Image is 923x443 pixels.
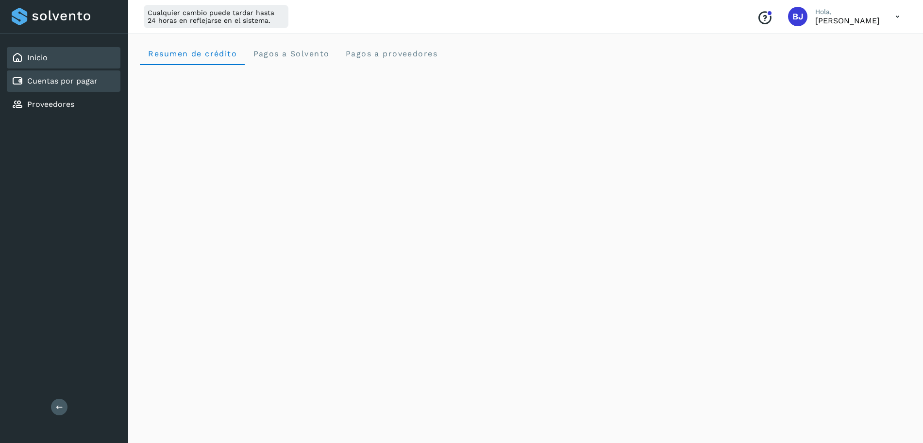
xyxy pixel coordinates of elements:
[27,100,74,109] a: Proveedores
[7,94,120,115] div: Proveedores
[27,76,98,85] a: Cuentas por pagar
[27,53,48,62] a: Inicio
[148,49,237,58] span: Resumen de crédito
[252,49,329,58] span: Pagos a Solvento
[815,8,880,16] p: Hola,
[7,47,120,68] div: Inicio
[345,49,437,58] span: Pagos a proveedores
[815,16,880,25] p: Brayant Javier Rocha Martinez
[7,70,120,92] div: Cuentas por pagar
[144,5,288,28] div: Cualquier cambio puede tardar hasta 24 horas en reflejarse en el sistema.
